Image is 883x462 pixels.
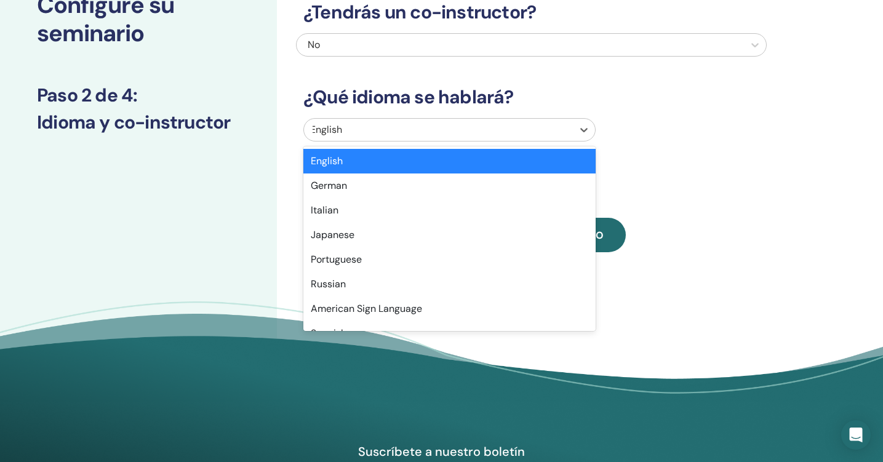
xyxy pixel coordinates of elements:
span: No [308,38,320,51]
div: English [303,149,596,173]
h3: ¿Qué idioma se hablará? [296,86,767,108]
div: Spanish [303,321,596,346]
div: Japanese [303,223,596,247]
div: Russian [303,272,596,297]
div: Portuguese [303,247,596,272]
div: German [303,173,596,198]
h3: ¿Tendrás un co-instructor? [296,1,767,23]
div: Italian [303,198,596,223]
div: Open Intercom Messenger [841,420,871,450]
h3: Idioma y co-instructor [37,111,240,133]
div: American Sign Language [303,297,596,321]
h4: Suscríbete a nuestro boletín [300,444,584,460]
h3: Paso 2 de 4 : [37,84,240,106]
